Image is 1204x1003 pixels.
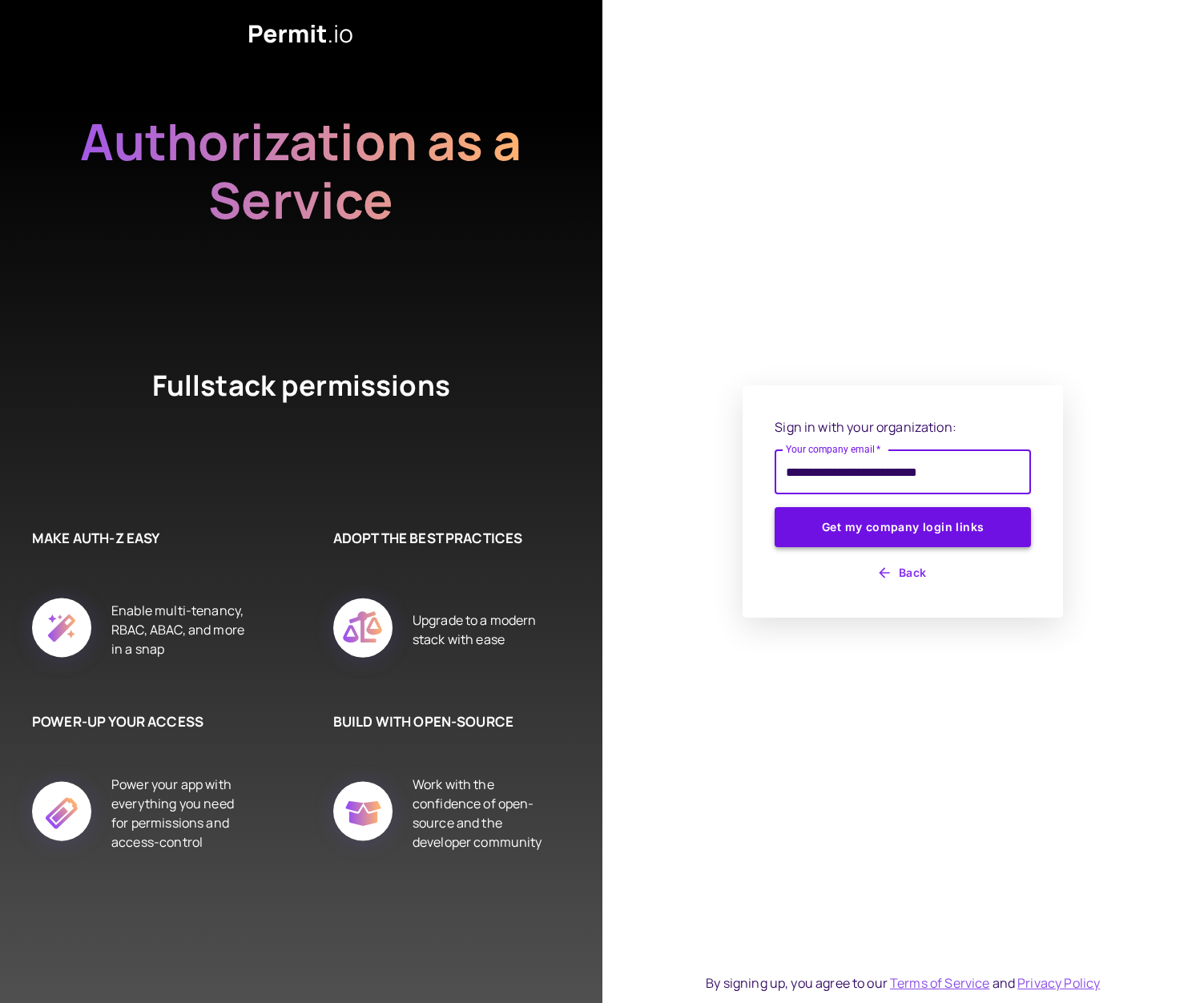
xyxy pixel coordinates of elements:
a: Privacy Policy [1017,974,1100,992]
div: By signing up, you agree to our and [706,973,1100,993]
a: Terms of Service [890,974,989,992]
h6: BUILD WITH OPEN-SOURCE [333,711,554,732]
h6: POWER-UP YOUR ACCESS [32,711,253,732]
div: Work with the confidence of open-source and the developer community [413,763,554,863]
button: Get my company login links [775,507,1031,547]
h2: Authorization as a Service [29,112,574,288]
div: Upgrade to a modern stack with ease [413,580,554,679]
div: Enable multi-tenancy, RBAC, ABAC, and more in a snap [111,580,253,679]
h4: Fullstack permissions [93,366,509,464]
button: Back [775,560,1031,586]
label: Your company email [786,442,881,456]
h6: MAKE AUTH-Z EASY [32,528,253,549]
h6: ADOPT THE BEST PRACTICES [333,528,554,549]
div: Power your app with everything you need for permissions and access-control [111,763,253,863]
p: Sign in with your organization: [775,417,1031,437]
